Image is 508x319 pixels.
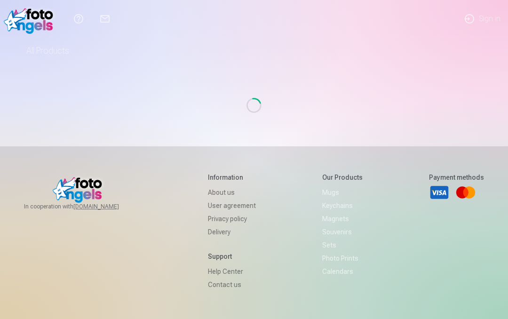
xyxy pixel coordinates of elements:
a: Privacy policy [208,212,256,225]
a: Photo prints [322,252,363,265]
a: About us [208,186,256,199]
a: [DOMAIN_NAME] [73,203,142,210]
a: Magnets [322,212,363,225]
h5: Information [208,173,256,182]
a: Delivery [208,225,256,239]
h5: Payment methods [429,173,484,182]
a: User agreement [208,199,256,212]
a: Keychains [322,199,363,212]
a: Souvenirs [322,225,363,239]
h5: Support [208,252,256,261]
span: In cooperation with [24,203,142,210]
a: Visa [429,182,450,203]
a: Calendars [322,265,363,278]
a: Help Center [208,265,256,278]
a: Mugs [322,186,363,199]
a: Mastercard [455,182,476,203]
a: Sets [322,239,363,252]
h5: Our products [322,173,363,182]
img: /v1 [4,4,58,34]
a: Contact us [208,278,256,291]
